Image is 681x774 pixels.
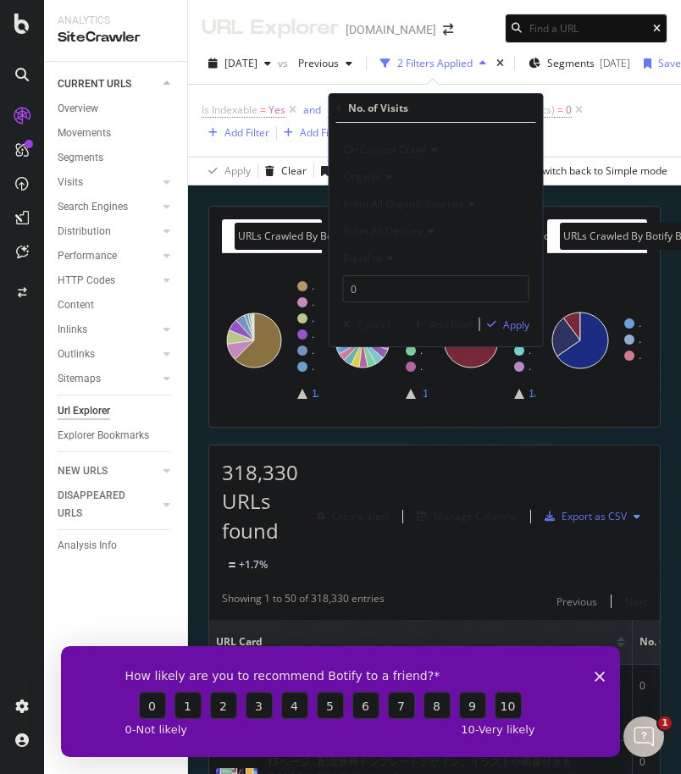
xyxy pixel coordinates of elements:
[407,316,473,333] button: Add filter
[420,345,423,357] text: .
[58,370,101,388] div: Sitemaps
[58,321,158,339] a: Inlinks
[291,56,339,70] span: Previous
[536,163,667,178] div: Switch back to Simple mode
[600,56,630,70] div: [DATE]
[443,24,453,36] div: arrow-right-arrow-left
[58,487,158,522] a: DISAPPEARED URLS
[529,158,667,185] button: Switch back to Simple mode
[312,280,314,292] text: .
[348,101,408,115] div: No. of Visits
[625,594,647,609] div: Next
[222,458,298,545] span: 318,330 URLs found
[330,267,427,414] div: A chart.
[58,75,158,93] a: CURRENT URLS
[344,169,381,184] span: Organic
[58,198,158,216] a: Search Engines
[566,98,572,122] span: 0
[312,388,326,400] text: 1/4
[637,50,681,77] button: Save
[235,223,434,250] h4: URLs Crawled By Botify By pagetype
[58,346,95,363] div: Outlinks
[493,55,507,72] div: times
[58,149,175,167] a: Segments
[238,229,408,243] span: URLs Crawled By Botify By pagetype
[623,716,664,757] iframe: Intercom live chat
[202,123,269,143] button: Add Filter
[222,267,318,414] svg: A chart.
[202,158,251,185] button: Apply
[202,102,257,117] span: Is Indexable
[278,56,291,70] span: vs
[258,158,307,185] button: Clear
[410,506,517,527] button: Manage Columns
[58,296,94,314] div: Content
[344,224,423,238] span: From All Devices
[260,102,266,117] span: =
[58,223,158,240] a: Distribution
[529,361,531,373] text: .
[58,462,158,480] a: NEW URLS
[58,124,175,142] a: Movements
[556,591,597,611] button: Previous
[344,142,426,157] span: On Current Crawl
[58,174,158,191] a: Visits
[639,350,641,362] text: .
[202,50,278,77] button: [DATE]
[420,361,423,373] text: .
[639,318,641,329] text: .
[224,56,257,70] span: 2025 Aug. 17th
[529,388,543,400] text: 1/2
[58,75,131,93] div: CURRENT URLS
[269,98,285,122] span: Yes
[639,334,641,346] text: .
[312,312,314,324] text: .
[357,318,390,332] div: Cancel
[58,402,175,420] a: Url Explorer
[58,462,108,480] div: NEW URLS
[58,537,175,555] a: Analysis Info
[480,316,529,333] button: Apply
[58,247,117,265] div: Performance
[58,100,175,118] a: Overview
[423,388,443,400] text: 1/13
[58,28,174,47] div: SiteCrawler
[281,163,307,178] div: Clear
[61,646,620,757] iframe: Survey from Botify
[556,594,597,609] div: Previous
[562,509,627,523] div: Export as CSV
[58,370,158,388] a: Sitemaps
[300,125,377,140] div: Add Filter Group
[277,123,377,143] button: Add Filter Group
[522,50,637,77] button: Segments[DATE]
[374,50,493,77] button: 2 Filters Applied
[309,503,389,530] button: Create alert
[312,345,314,357] text: .
[58,272,115,290] div: HTTP Codes
[332,509,389,523] div: Create alert
[58,402,110,420] div: Url Explorer
[529,345,531,357] text: .
[229,562,235,567] img: Equal
[58,149,103,167] div: Segments
[239,557,268,572] div: +1.7%
[58,124,111,142] div: Movements
[312,329,314,340] text: .
[503,318,529,332] div: Apply
[58,223,111,240] div: Distribution
[346,21,436,38] div: [DOMAIN_NAME]
[336,316,390,333] button: Cancel
[397,56,473,70] div: 2 Filters Applied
